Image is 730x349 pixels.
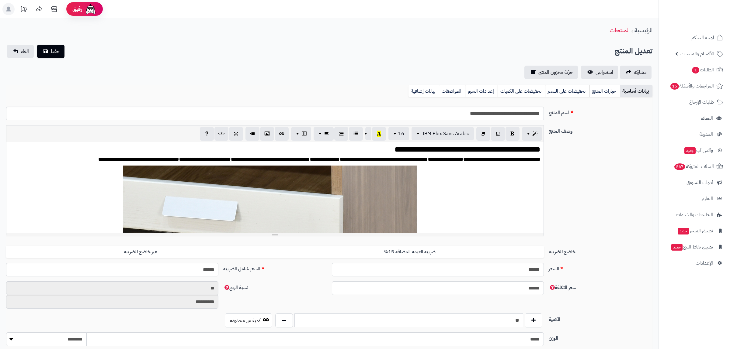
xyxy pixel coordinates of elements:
a: التطبيقات والخدمات [662,207,726,222]
span: 16 [398,130,404,137]
a: الرئيسية [634,26,652,35]
a: المدونة [662,127,726,142]
span: مشاركه [634,69,647,76]
span: 567 [674,163,685,170]
span: المدونة [700,130,713,139]
label: الكمية [546,313,655,323]
a: المواصفات [439,85,465,97]
a: طلبات الإرجاع [662,95,726,109]
span: 15 [670,83,679,90]
a: تطبيق نقاط البيعجديد [662,240,726,254]
button: حفظ [37,45,64,58]
label: ضريبة القيمة المضافة 15% [275,246,544,258]
span: IBM Plex Sans Arabic [422,130,469,137]
a: المنتجات [610,26,630,35]
a: إعدادات السيو [465,85,498,97]
button: IBM Plex Sans Arabic [412,127,474,140]
span: الطلبات [691,66,714,74]
a: أدوات التسويق [662,175,726,190]
label: السعر شامل الضريبة [221,263,329,272]
label: غير خاضع للضريبه [6,246,275,258]
a: السلات المتروكة567 [662,159,726,174]
a: الغاء [7,45,34,58]
h2: تعديل المنتج [615,45,652,57]
span: جديد [678,228,689,234]
span: وآتس آب [684,146,713,155]
label: وصف المنتج [546,125,655,135]
img: logo-2.png [689,5,724,17]
span: رفيق [72,5,82,13]
span: لوحة التحكم [691,33,714,42]
span: تطبيق المتجر [677,227,713,235]
span: جديد [671,244,683,251]
a: خيارات المنتج [589,85,620,97]
span: طلبات الإرجاع [689,98,714,106]
a: بيانات إضافية [408,85,439,97]
span: حفظ [50,48,60,55]
span: المراجعات والأسئلة [670,82,714,90]
a: الطلبات1 [662,63,726,77]
a: تحديثات المنصة [16,3,31,17]
span: حركة مخزون المنتج [538,69,573,76]
a: مشاركه [620,66,652,79]
span: الغاء [21,48,29,55]
span: جديد [684,147,696,154]
span: الأقسام والمنتجات [680,50,714,58]
span: استعراض [596,69,613,76]
span: التطبيقات والخدمات [676,210,713,219]
a: استعراض [581,66,618,79]
span: الإعدادات [696,259,713,267]
a: حركة مخزون المنتج [524,66,578,79]
img: ai-face.png [85,3,97,15]
label: خاضع للضريبة [546,246,655,255]
span: 1 [692,67,699,74]
span: أدوات التسويق [687,178,713,187]
a: العملاء [662,111,726,125]
a: لوحة التحكم [662,30,726,45]
span: السلات المتروكة [674,162,714,171]
a: المراجعات والأسئلة15 [662,79,726,93]
span: تطبيق نقاط البيع [671,243,713,251]
a: تخفيضات على السعر [545,85,589,97]
span: التقارير [701,194,713,203]
a: بيانات أساسية [620,85,652,97]
span: العملاء [701,114,713,122]
label: السعر [546,263,655,272]
span: سعر التكلفة [549,284,576,291]
label: اسم المنتج [546,107,655,116]
button: 16 [388,127,409,140]
a: تطبيق المتجرجديد [662,224,726,238]
label: الوزن [546,332,655,342]
a: تخفيضات على الكميات [498,85,545,97]
a: التقارير [662,191,726,206]
a: الإعدادات [662,256,726,270]
a: وآتس آبجديد [662,143,726,158]
span: نسبة الربح [223,284,248,291]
